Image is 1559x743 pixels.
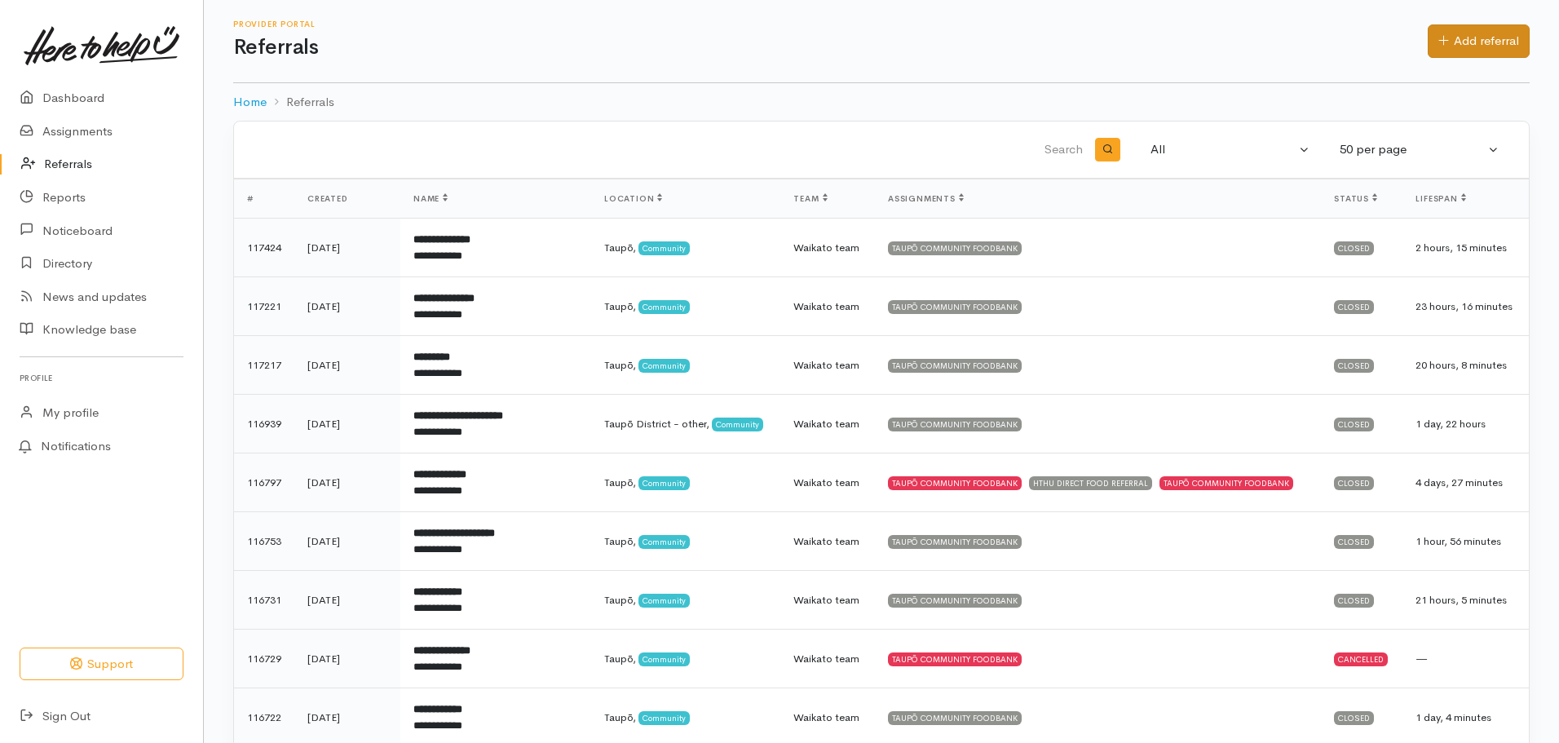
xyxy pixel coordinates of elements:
button: 50 per page [1330,134,1509,166]
span: Taupō, [604,710,636,724]
div: TAUPŌ COMMUNITY FOODBANK [888,418,1022,431]
nav: breadcrumb [233,83,1530,122]
span: Taupō, [604,593,636,607]
a: Add referral [1428,24,1530,58]
div: TAUPŌ COMMUNITY FOODBANK [888,652,1022,666]
a: Home [233,93,267,112]
span: Location [604,193,662,204]
div: Closed [1334,241,1374,254]
th: Created [294,179,400,219]
button: Support [20,648,183,681]
div: Cancelled [1334,652,1388,666]
span: Taupō, [604,299,636,313]
span: 1 hour, 56 minutes [1415,534,1501,548]
span: Taupō, [604,534,636,548]
div: Waikato team [793,475,862,491]
span: Community [638,652,690,666]
span: Community [638,359,690,372]
div: TAUPŌ COMMUNITY FOODBANK [888,476,1022,489]
h6: Profile [20,367,183,389]
div: Waikato team [793,592,862,608]
span: 2 hours, 15 minutes [1415,241,1507,254]
div: Waikato team [793,710,862,726]
div: TAUPŌ COMMUNITY FOODBANK [1159,476,1293,489]
button: All [1141,134,1320,166]
span: Community [638,711,690,724]
input: Search [254,130,1086,170]
div: Waikato team [793,299,862,315]
time: [DATE] [307,652,340,666]
time: [DATE] [307,475,340,489]
time: [DATE] [307,534,340,548]
div: Waikato team [793,533,862,550]
span: 4 days, 27 minutes [1415,475,1503,489]
span: Taupō, [604,241,636,254]
div: TAUPŌ COMMUNITY FOODBANK [888,300,1022,313]
span: 20 hours, 8 minutes [1415,358,1507,372]
span: Taupō, [604,358,636,372]
div: Closed [1334,359,1374,372]
li: Referrals [267,93,334,112]
td: — [1402,630,1529,688]
div: Waikato team [793,416,862,432]
td: 117217 [234,336,294,395]
span: Community [638,594,690,607]
time: [DATE] [307,710,340,724]
th: # [234,179,294,219]
div: TAUPŌ COMMUNITY FOODBANK [888,594,1022,607]
span: Community [712,418,763,431]
span: Community [638,241,690,254]
td: 117424 [234,219,294,277]
div: Waikato team [793,240,862,256]
time: [DATE] [307,299,340,313]
span: Status [1334,193,1377,204]
td: 116731 [234,571,294,630]
span: 23 hours, 16 minutes [1415,299,1513,313]
td: 116753 [234,512,294,571]
span: Name [413,193,448,204]
div: Waikato team [793,357,862,374]
span: Community [638,300,690,313]
div: Closed [1334,476,1374,489]
h1: Referrals [233,36,1428,60]
span: Taupō, [604,475,636,489]
time: [DATE] [307,417,340,431]
div: TAUPŌ COMMUNITY FOODBANK [888,711,1022,724]
div: Closed [1334,711,1374,724]
td: 117221 [234,277,294,336]
div: Closed [1334,535,1374,548]
td: 116797 [234,453,294,512]
span: Taupō, [604,652,636,666]
span: 21 hours, 5 minutes [1415,593,1507,607]
time: [DATE] [307,241,340,254]
div: Closed [1334,300,1374,313]
div: 50 per page [1340,140,1485,159]
div: Waikato team [793,651,862,667]
div: TAUPŌ COMMUNITY FOODBANK [888,535,1022,548]
td: 116729 [234,630,294,688]
div: HTHU DIRECT FOOD REFERRAL [1029,476,1152,489]
div: TAUPŌ COMMUNITY FOODBANK [888,359,1022,372]
span: Community [638,476,690,489]
h6: Provider Portal [233,20,1428,29]
time: [DATE] [307,593,340,607]
span: Team [793,193,827,204]
td: 116939 [234,395,294,453]
div: All [1150,140,1296,159]
span: 1 day, 22 hours [1415,417,1486,431]
span: Community [638,535,690,548]
div: Closed [1334,418,1374,431]
div: Closed [1334,594,1374,607]
div: TAUPŌ COMMUNITY FOODBANK [888,241,1022,254]
span: 1 day, 4 minutes [1415,710,1491,724]
span: Lifespan [1415,193,1465,204]
span: Taupō District - other, [604,417,709,431]
time: [DATE] [307,358,340,372]
span: Assignments [888,193,964,204]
